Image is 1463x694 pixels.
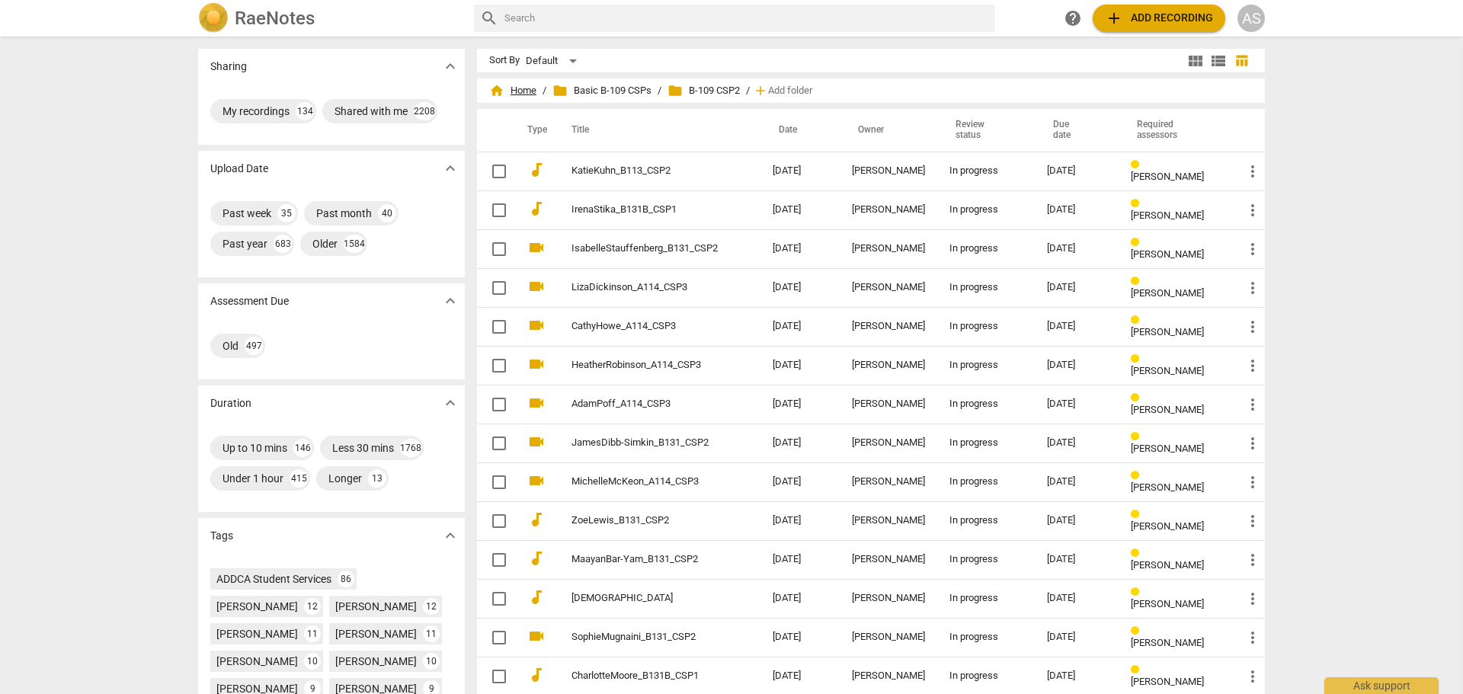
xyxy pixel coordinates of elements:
div: Longer [328,471,362,486]
button: Table view [1230,50,1253,72]
p: Tags [210,528,233,544]
div: Past week [222,206,271,221]
span: expand_more [441,159,459,177]
button: Show more [439,55,462,78]
div: Past year [222,236,267,251]
span: [PERSON_NAME] [1131,326,1204,337]
div: Ask support [1324,677,1439,694]
div: In progress [949,321,1023,332]
a: ZoeLewis_B131_CSP2 [571,515,718,526]
span: more_vert [1244,434,1262,453]
span: / [746,85,750,97]
span: folder [552,83,568,98]
div: [PERSON_NAME] [335,654,417,669]
span: more_vert [1244,512,1262,530]
div: [PERSON_NAME] [852,321,925,332]
a: AdamPoff_A114_CSP3 [571,398,718,410]
span: audiotrack [527,200,546,218]
th: Due date [1035,109,1119,152]
span: Review status: in progress [1131,509,1145,520]
td: [DATE] [760,618,840,657]
button: AS [1237,5,1265,32]
div: In progress [949,282,1023,293]
div: [PERSON_NAME] [216,654,298,669]
span: videocam [527,472,546,490]
a: [DEMOGRAPHIC_DATA] [571,593,718,604]
td: [DATE] [760,385,840,424]
span: Review status: in progress [1131,587,1145,598]
div: [PERSON_NAME] [852,593,925,604]
a: SophieMugnaini_B131_CSP2 [571,632,718,643]
span: [PERSON_NAME] [1131,209,1204,221]
span: expand_more [441,526,459,545]
div: In progress [949,360,1023,371]
div: [PERSON_NAME] [852,437,925,449]
div: In progress [949,243,1023,254]
div: Up to 10 mins [222,440,287,456]
a: CathyHowe_A114_CSP3 [571,321,718,332]
button: Upload [1093,5,1225,32]
h2: RaeNotes [235,8,315,29]
div: 40 [378,204,396,222]
span: Review status: in progress [1131,625,1145,637]
span: audiotrack [527,549,546,568]
th: Type [515,109,553,152]
p: Assessment Due [210,293,289,309]
span: [PERSON_NAME] [1131,637,1204,648]
div: [DATE] [1047,360,1106,371]
span: Review status: in progress [1131,470,1145,481]
div: 35 [277,204,296,222]
span: B-109 CSP2 [667,83,740,98]
span: more_vert [1244,590,1262,608]
span: add [1105,9,1123,27]
span: [PERSON_NAME] [1131,676,1204,687]
div: Default [526,49,582,73]
div: Older [312,236,338,251]
span: videocam [527,355,546,373]
th: Review status [937,109,1035,152]
span: search [480,9,498,27]
a: LizaDickinson_A114_CSP3 [571,282,718,293]
td: [DATE] [760,152,840,190]
div: [PERSON_NAME] [335,599,417,614]
div: In progress [949,554,1023,565]
th: Title [553,109,760,152]
div: [PERSON_NAME] [852,360,925,371]
div: In progress [949,593,1023,604]
span: more_vert [1244,551,1262,569]
span: Review status: in progress [1131,548,1145,559]
span: more_vert [1244,201,1262,219]
span: more_vert [1244,667,1262,686]
span: videocam [527,433,546,451]
span: / [543,85,546,97]
span: more_vert [1244,395,1262,414]
div: 10 [423,653,440,670]
div: [DATE] [1047,593,1106,604]
div: [PERSON_NAME] [852,204,925,216]
div: [DATE] [1047,282,1106,293]
a: KatieKuhn_B113_CSP2 [571,165,718,177]
div: In progress [949,670,1023,682]
div: [PERSON_NAME] [852,515,925,526]
span: Review status: in progress [1131,198,1145,209]
div: Old [222,338,238,353]
p: Sharing [210,59,247,75]
span: audiotrack [527,666,546,684]
div: [DATE] [1047,243,1106,254]
span: audiotrack [527,161,546,179]
button: Show more [439,289,462,312]
div: [PERSON_NAME] [335,626,417,641]
div: [DATE] [1047,515,1106,526]
div: 146 [293,439,312,457]
span: more_vert [1244,162,1262,181]
div: In progress [949,632,1023,643]
span: [PERSON_NAME] [1131,365,1204,376]
span: more_vert [1244,279,1262,297]
div: [PERSON_NAME] [852,282,925,293]
a: MichelleMcKeon_A114_CSP3 [571,476,718,488]
span: [PERSON_NAME] [1131,559,1204,571]
span: [PERSON_NAME] [1131,248,1204,260]
div: 12 [423,598,440,615]
a: IsabelleStauffenberg_B131_CSP2 [571,243,718,254]
p: Duration [210,395,251,411]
